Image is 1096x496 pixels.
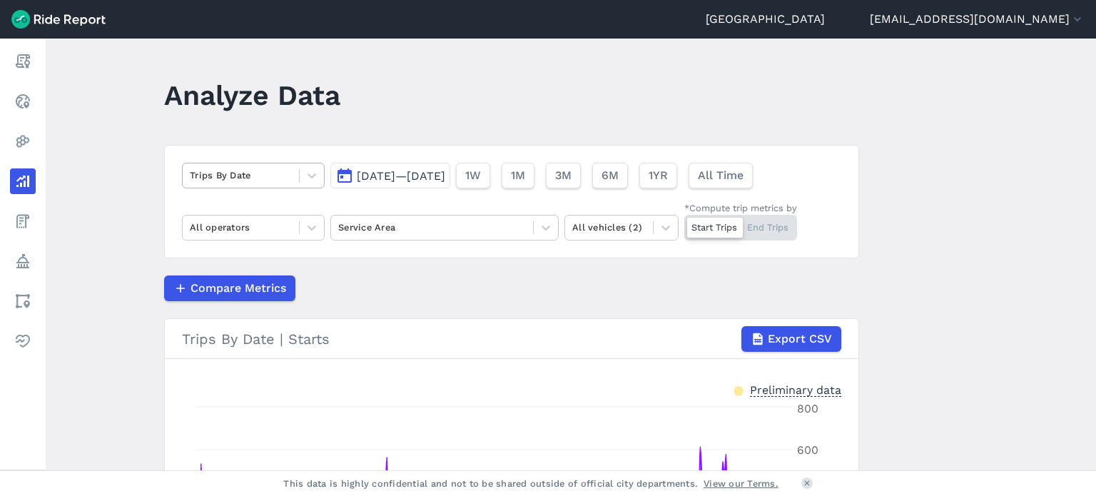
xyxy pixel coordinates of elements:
button: All Time [689,163,753,188]
tspan: 800 [797,402,818,415]
div: Preliminary data [750,382,841,397]
a: Analyze [10,168,36,194]
span: 1M [511,167,525,184]
a: [GEOGRAPHIC_DATA] [706,11,825,28]
div: Trips By Date | Starts [182,326,841,352]
a: Heatmaps [10,128,36,154]
a: Fees [10,208,36,234]
a: Policy [10,248,36,274]
span: 3M [555,167,572,184]
button: 3M [546,163,581,188]
span: 6M [602,167,619,184]
a: Health [10,328,36,354]
button: 6M [592,163,628,188]
img: Ride Report [11,10,106,29]
h1: Analyze Data [164,76,340,115]
button: [DATE]—[DATE] [330,163,450,188]
span: 1W [465,167,481,184]
span: Export CSV [768,330,832,348]
a: Report [10,49,36,74]
span: 1YR [649,167,668,184]
button: Compare Metrics [164,275,295,301]
button: 1M [502,163,534,188]
span: [DATE]—[DATE] [357,169,445,183]
a: Areas [10,288,36,314]
tspan: 600 [797,443,818,457]
a: View our Terms. [704,477,778,490]
div: *Compute trip metrics by [684,201,797,215]
button: [EMAIL_ADDRESS][DOMAIN_NAME] [870,11,1085,28]
span: All Time [698,167,744,184]
span: Compare Metrics [191,280,286,297]
a: Realtime [10,88,36,114]
button: 1YR [639,163,677,188]
button: 1W [456,163,490,188]
button: Export CSV [741,326,841,352]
